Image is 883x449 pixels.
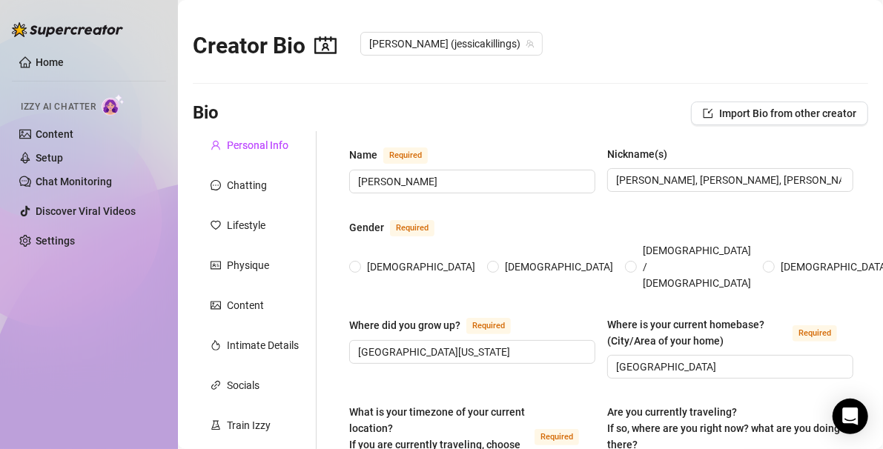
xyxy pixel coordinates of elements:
[349,316,527,334] label: Where did you grow up?
[12,22,123,37] img: logo-BBDzfeDw.svg
[36,235,75,247] a: Settings
[21,100,96,114] span: Izzy AI Chatter
[211,220,221,230] span: heart
[227,257,269,273] div: Physique
[227,137,288,153] div: Personal Info
[227,337,299,353] div: Intimate Details
[383,147,428,164] span: Required
[36,128,73,140] a: Content
[211,380,221,390] span: link
[719,107,856,119] span: Import Bio from other creator
[36,152,63,164] a: Setup
[369,33,534,55] span: Jessica (jessicakillings)
[349,147,377,163] div: Name
[691,102,868,125] button: Import Bio from other creator
[211,140,221,150] span: user
[361,259,481,275] span: [DEMOGRAPHIC_DATA]
[211,180,221,190] span: message
[349,146,444,164] label: Name
[466,318,511,334] span: Required
[358,344,583,360] input: Where did you grow up?
[607,316,787,349] div: Where is your current homebase? (City/Area of your home)
[793,325,837,342] span: Required
[616,359,841,375] input: Where is your current homebase? (City/Area of your home)
[607,316,853,349] label: Where is your current homebase? (City/Area of your home)
[349,219,384,236] div: Gender
[390,220,434,236] span: Required
[211,420,221,430] span: experiment
[36,205,136,217] a: Discover Viral Videos
[616,172,841,188] input: Nickname(s)
[637,242,757,291] span: [DEMOGRAPHIC_DATA] / [DEMOGRAPHIC_DATA]
[526,39,535,48] span: team
[703,108,713,119] span: import
[349,317,460,333] div: Where did you grow up?
[211,300,221,310] span: picture
[227,177,267,193] div: Chatting
[607,146,678,162] label: Nickname(s)
[102,94,125,116] img: AI Chatter
[227,377,259,393] div: Socials
[211,260,221,270] span: idcard
[36,176,112,187] a: Chat Monitoring
[193,102,219,125] h3: Bio
[227,297,264,313] div: Content
[211,340,221,350] span: fire
[833,399,868,434] div: Open Intercom Messenger
[36,56,64,68] a: Home
[499,259,619,275] span: [DEMOGRAPHIC_DATA]
[193,32,337,60] h2: Creator Bio
[349,219,451,236] label: Gender
[314,34,337,56] span: contacts
[227,217,265,233] div: Lifestyle
[358,173,583,190] input: Name
[607,146,667,162] div: Nickname(s)
[227,417,271,433] div: Train Izzy
[535,429,579,445] span: Required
